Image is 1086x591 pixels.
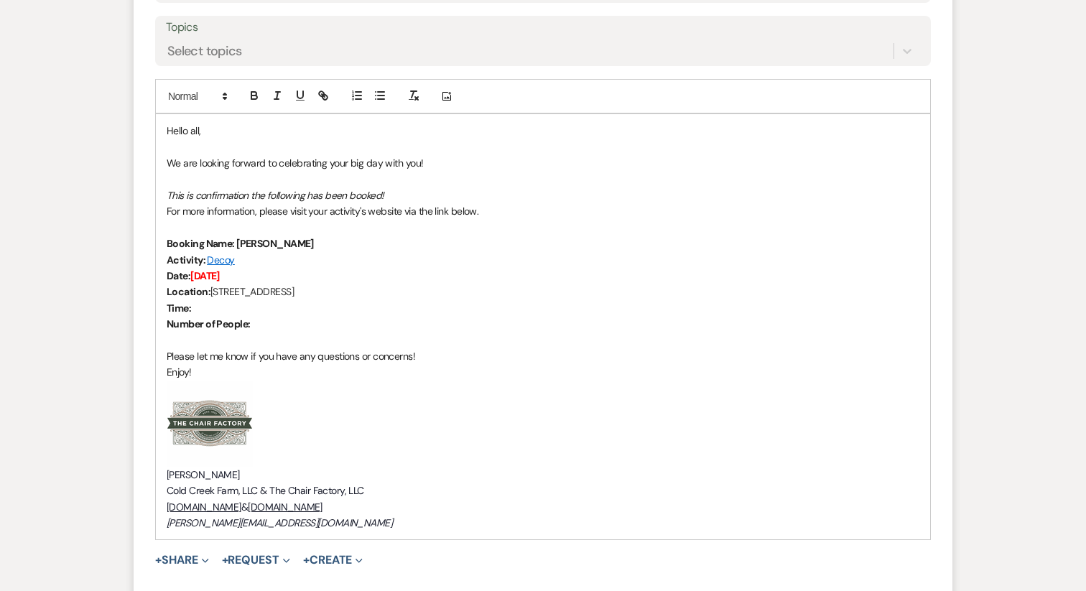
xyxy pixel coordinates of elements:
[222,554,290,566] button: Request
[167,284,919,299] p: [STREET_ADDRESS]
[167,124,200,137] span: Hello all,
[167,350,415,363] span: Please let me know if you have any questions or concerns!
[166,17,920,38] label: Topics
[167,253,205,266] strong: Activity:
[167,205,478,218] span: For more information, please visit your activity's website via the link below.
[167,269,190,282] strong: Date:
[303,554,310,566] span: +
[167,516,392,529] em: [PERSON_NAME][EMAIL_ADDRESS][DOMAIN_NAME]
[190,269,220,282] strong: [DATE]
[167,366,192,378] span: Enjoy!
[167,317,250,330] strong: Number of People:
[167,42,242,61] div: Select topics
[167,157,423,169] span: We are looking forward to celebrating your big day with you!
[222,554,228,566] span: +
[167,484,364,497] span: Cold Creek Farm, LLC & The Chair Factory, LLC
[167,501,241,513] a: [DOMAIN_NAME]
[303,554,363,566] button: Create
[167,189,383,202] em: This is confirmation the following has been booked!
[248,501,322,513] a: [DOMAIN_NAME]
[167,302,191,315] strong: Time:
[155,554,209,566] button: Share
[155,554,162,566] span: +
[167,468,240,481] span: [PERSON_NAME]
[207,253,234,266] a: Decoy
[241,501,248,513] span: &
[167,285,210,298] strong: Location:
[167,237,314,250] strong: Booking Name: [PERSON_NAME]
